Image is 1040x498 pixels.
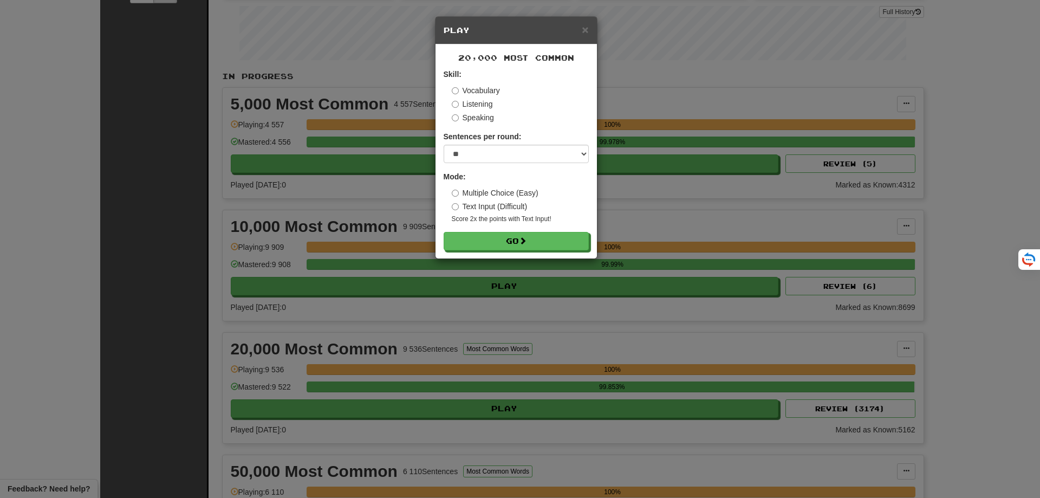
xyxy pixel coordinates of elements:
[444,70,461,79] strong: Skill:
[452,114,459,121] input: Speaking
[444,172,466,181] strong: Mode:
[458,53,574,62] span: 20,000 Most Common
[452,187,538,198] label: Multiple Choice (Easy)
[582,23,588,36] span: ×
[452,203,459,210] input: Text Input (Difficult)
[444,25,589,36] h5: Play
[444,232,589,250] button: Go
[452,99,493,109] label: Listening
[452,87,459,94] input: Vocabulary
[582,24,588,35] button: Close
[452,85,500,96] label: Vocabulary
[452,201,528,212] label: Text Input (Difficult)
[452,112,494,123] label: Speaking
[452,101,459,108] input: Listening
[444,131,522,142] label: Sentences per round:
[452,215,589,224] small: Score 2x the points with Text Input !
[452,190,459,197] input: Multiple Choice (Easy)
